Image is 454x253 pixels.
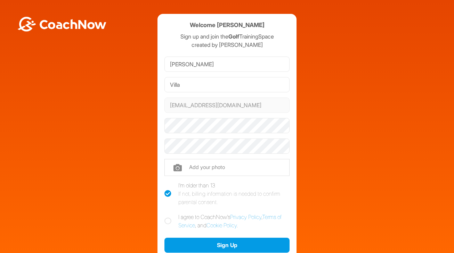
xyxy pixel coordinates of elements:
[164,98,290,113] input: Email
[178,181,290,206] div: I'm older than 13
[164,238,290,253] button: Sign Up
[230,213,261,220] a: Privacy Policy
[164,41,290,49] p: created by [PERSON_NAME]
[17,17,107,32] img: BwLJSsUCoWCh5upNqxVrqldRgqLPVwmV24tXu5FoVAoFEpwwqQ3VIfuoInZCoVCoTD4vwADAC3ZFMkVEQFDAAAAAElFTkSuQmCC
[178,189,290,206] div: If not, billing information is needed to confirm parental consent.
[164,32,290,41] p: Sign up and join the TrainingSpace
[164,77,290,92] input: Last Name
[178,213,282,229] a: Terms of Service
[164,213,290,229] label: I agree to CoachNow's , , and .
[228,33,239,40] strong: Golf
[164,57,290,72] input: First Name
[190,21,265,29] h4: Welcome [PERSON_NAME]
[206,222,237,229] a: Cookie Policy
